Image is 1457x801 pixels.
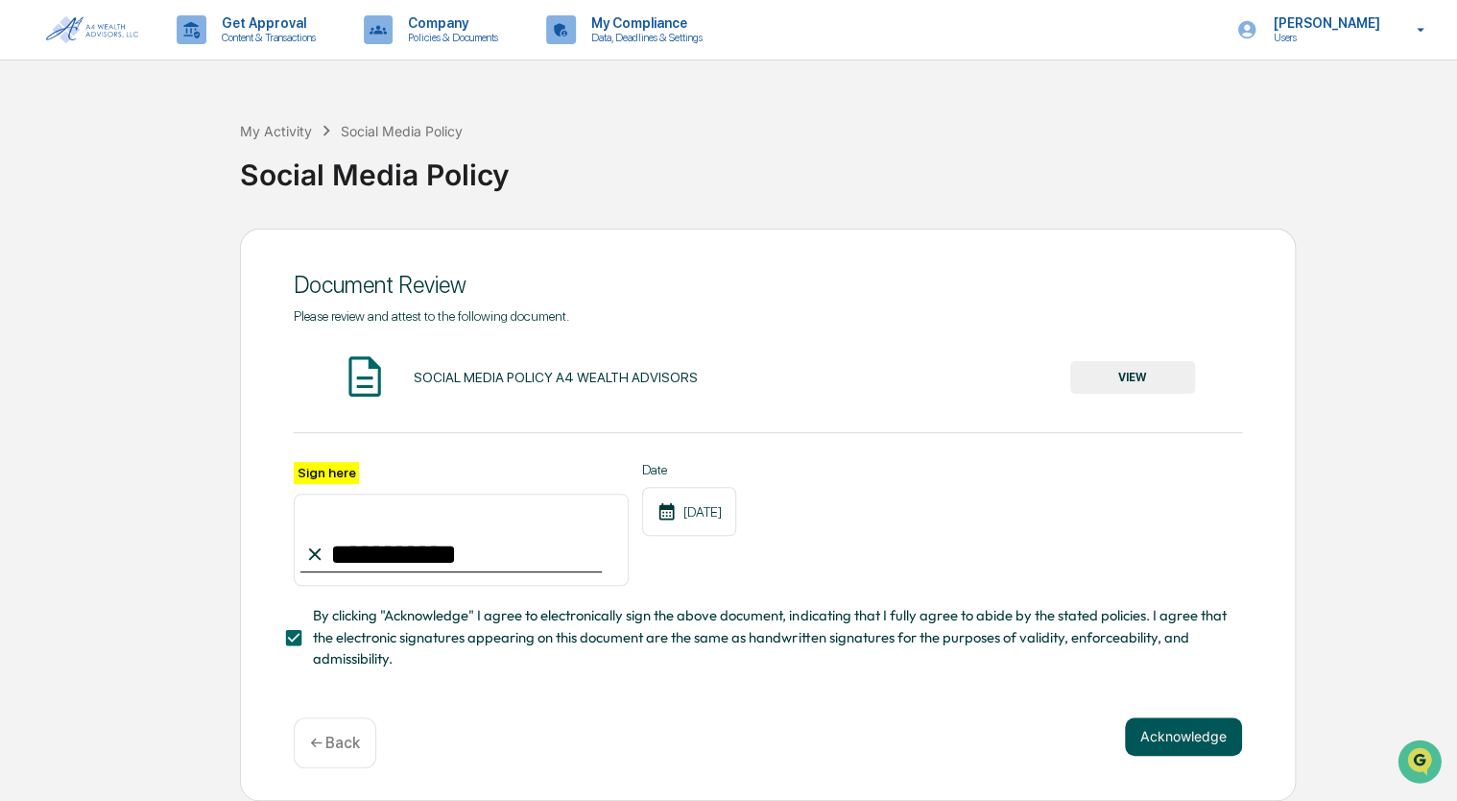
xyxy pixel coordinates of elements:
p: Data, Deadlines & Settings [576,31,712,44]
a: 🗄️Attestations [131,234,246,269]
div: SOCIAL MEDIA POLICY A4 WEALTH ADVISORS [413,370,697,385]
span: By clicking "Acknowledge" I agree to electronically sign the above document, indicating that I fu... [313,605,1227,669]
label: Date [642,462,736,477]
p: Get Approval [206,15,325,31]
iframe: Open customer support [1396,738,1447,789]
p: [PERSON_NAME] [1257,15,1389,31]
p: How can we help? [19,40,349,71]
div: [DATE] [642,487,736,536]
a: 🖐️Preclearance [12,234,131,269]
p: Company [393,15,508,31]
p: Content & Transactions [206,31,325,44]
span: Please review and attest to the following document. [294,308,569,324]
label: Sign here [294,462,359,484]
div: 🔎 [19,280,35,296]
span: Data Lookup [38,279,121,298]
div: Social Media Policy [240,142,1447,192]
button: Start new chat [326,153,349,176]
div: Document Review [294,271,1242,299]
a: 🔎Data Lookup [12,271,129,305]
a: Powered byPylon [135,325,232,340]
img: 1746055101610-c473b297-6a78-478c-a979-82029cc54cd1 [19,147,54,182]
p: ← Back [310,734,360,752]
span: Preclearance [38,242,124,261]
img: Document Icon [341,352,389,400]
div: 🖐️ [19,244,35,259]
div: 🗄️ [139,244,155,259]
button: VIEW [1070,361,1195,394]
img: logo [46,16,138,43]
div: Social Media Policy [341,123,463,139]
p: My Compliance [576,15,712,31]
p: Policies & Documents [393,31,508,44]
p: Users [1257,31,1389,44]
button: Acknowledge [1125,717,1242,756]
div: We're available if you need us! [65,166,243,182]
span: Pylon [191,326,232,340]
div: Start new chat [65,147,315,166]
div: My Activity [240,123,312,139]
span: Attestations [158,242,238,261]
